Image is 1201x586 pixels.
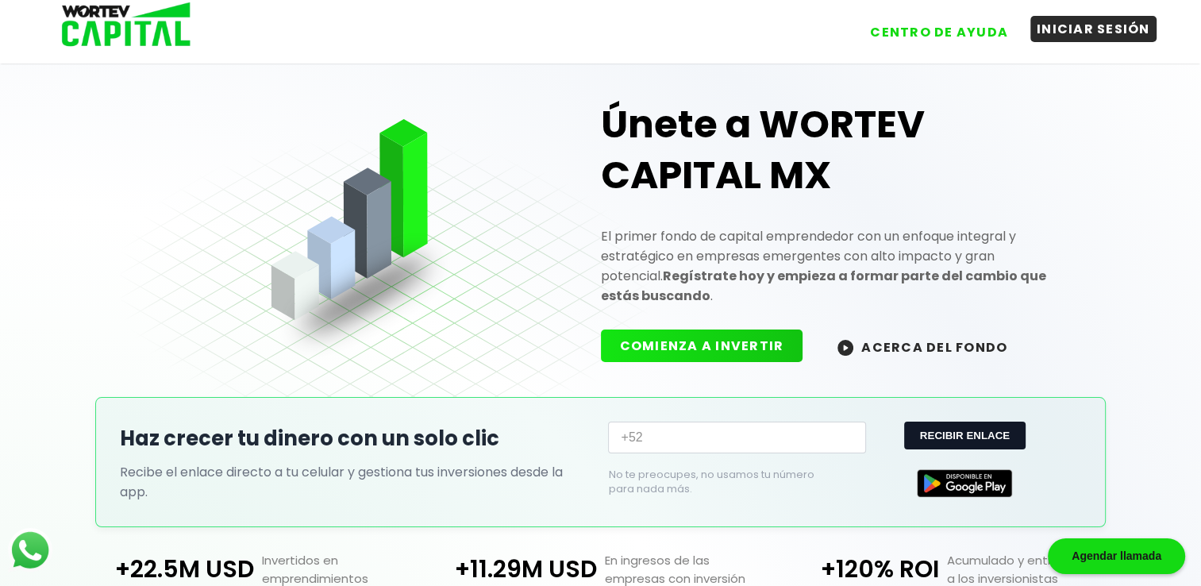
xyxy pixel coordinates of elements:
p: Recibe el enlace directo a tu celular y gestiona tus inversiones desde la app. [120,462,592,502]
a: COMIENZA A INVERTIR [601,337,819,355]
a: INICIAR SESIÓN [1014,7,1157,45]
h1: Únete a WORTEV CAPITAL MX [601,99,1081,201]
p: El primer fondo de capital emprendedor con un enfoque integral y estratégico en empresas emergent... [601,226,1081,306]
button: CENTRO DE AYUDA [864,19,1014,45]
div: Agendar llamada [1048,538,1185,574]
img: logos_whatsapp-icon.242b2217.svg [8,528,52,573]
img: Google Play [917,469,1012,497]
h2: Haz crecer tu dinero con un solo clic [120,423,592,454]
button: RECIBIR ENLACE [904,422,1026,449]
p: No te preocupes, no usamos tu número para nada más. [608,468,841,496]
strong: Regístrate hoy y empieza a formar parte del cambio que estás buscando [601,267,1046,305]
button: INICIAR SESIÓN [1030,16,1157,42]
button: ACERCA DEL FONDO [818,330,1026,364]
img: wortev-capital-acerca-del-fondo [837,340,853,356]
button: COMIENZA A INVERTIR [601,330,803,362]
a: CENTRO DE AYUDA [848,7,1014,45]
